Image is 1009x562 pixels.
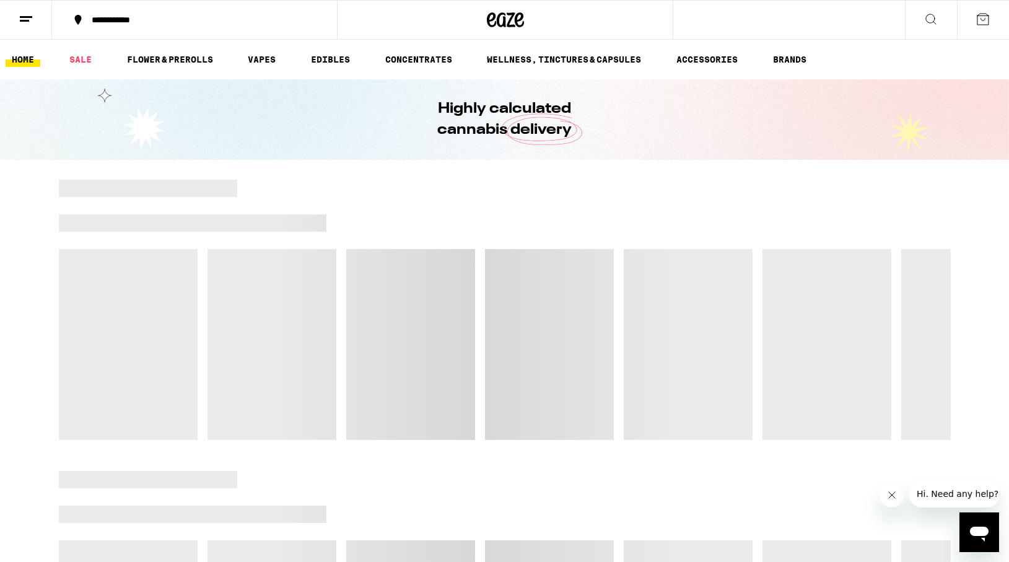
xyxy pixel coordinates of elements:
[305,52,356,67] a: EDIBLES
[6,52,40,67] a: HOME
[670,52,744,67] a: ACCESSORIES
[959,512,999,552] iframe: Button to launch messaging window
[121,52,219,67] a: FLOWER & PREROLLS
[379,52,458,67] a: CONCENTRATES
[481,52,647,67] a: WELLNESS, TINCTURES & CAPSULES
[63,52,98,67] a: SALE
[242,52,282,67] a: VAPES
[403,99,607,141] h1: Highly calculated cannabis delivery
[767,52,813,67] a: BRANDS
[909,480,999,507] iframe: Message from company
[880,483,904,507] iframe: Close message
